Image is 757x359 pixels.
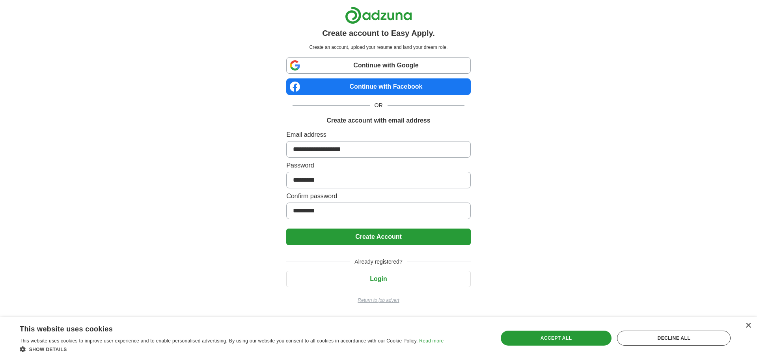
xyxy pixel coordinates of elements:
a: Login [286,275,470,282]
div: Accept all [501,331,612,346]
span: OR [370,101,388,110]
div: This website uses cookies [20,322,424,334]
span: This website uses cookies to improve user experience and to enable personalised advertising. By u... [20,338,418,344]
h1: Create account with email address [326,116,430,125]
span: Show details [29,347,67,352]
label: Confirm password [286,192,470,201]
div: Close [745,323,751,329]
a: Continue with Facebook [286,78,470,95]
a: Continue with Google [286,57,470,74]
label: Password [286,161,470,170]
div: Show details [20,345,444,353]
a: Read more, opens a new window [419,338,444,344]
div: Decline all [617,331,731,346]
span: Already registered? [350,258,407,266]
p: Create an account, upload your resume and land your dream role. [288,44,469,51]
button: Create Account [286,229,470,245]
label: Email address [286,130,470,140]
a: Return to job advert [286,297,470,304]
img: Adzuna logo [345,6,412,24]
button: Login [286,271,470,287]
h1: Create account to Easy Apply. [322,27,435,39]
